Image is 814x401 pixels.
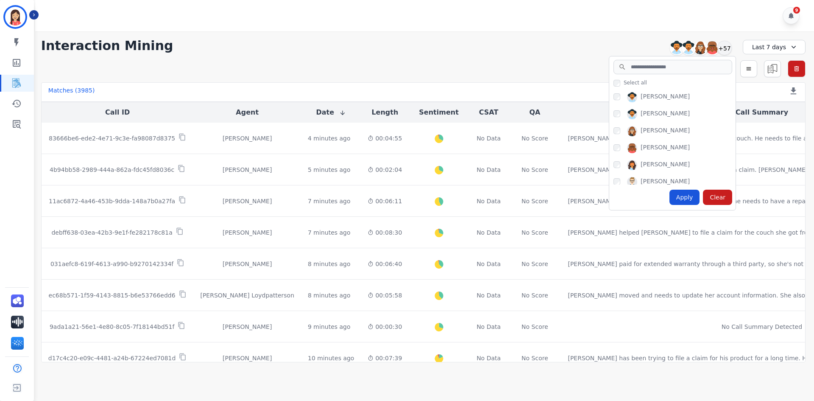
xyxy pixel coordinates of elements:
div: 00:02:04 [368,165,402,174]
div: Last 7 days [743,40,806,54]
p: 11ac6872-4a46-453b-9dda-148a7b0a27fa [49,197,175,205]
div: No Data [476,228,502,237]
div: [PERSON_NAME] [641,177,690,187]
p: d17c4c20-e09c-4481-a24b-67224ed7081d [48,354,176,362]
div: [PERSON_NAME] [641,92,690,102]
div: [PERSON_NAME] [200,260,294,268]
div: No Score [521,291,548,300]
div: [PERSON_NAME] Loydpatterson [200,291,294,300]
p: 031aefc8-619f-4613-a990-b9270142334f [50,260,173,268]
div: Matches ( 3985 ) [48,86,95,98]
div: 8 minutes ago [308,260,351,268]
p: ec68b571-1f59-4143-8815-b6e53766edd6 [49,291,176,300]
div: Clear [703,190,732,205]
div: Apply [669,190,700,205]
div: 00:06:40 [368,260,402,268]
p: 9ada1a21-56e1-4e80-8c05-7f18144bd51f [50,322,174,331]
div: No Data [476,197,502,205]
p: 83666be6-ede2-4e71-9c3e-fa98087d8375 [49,134,175,143]
div: No Score [521,228,548,237]
div: 00:08:30 [368,228,402,237]
div: No Data [476,165,502,174]
span: Select all [624,79,647,86]
div: 7 minutes ago [308,197,351,205]
div: 00:00:30 [368,322,402,331]
button: Date [316,107,346,118]
button: Call Summary [736,107,788,118]
p: debff638-03ea-42b3-9e1f-fe282178c81a [51,228,172,237]
div: 7 minutes ago [308,228,351,237]
div: [PERSON_NAME] [200,165,294,174]
div: No Data [476,134,502,143]
div: 00:06:11 [368,197,402,205]
div: 5 minutes ago [308,165,351,174]
button: Call ID [105,107,130,118]
div: No Data [476,322,502,331]
div: No Data [476,354,502,362]
div: No Score [521,134,548,143]
div: No Score [521,260,548,268]
div: [PERSON_NAME] [200,354,294,362]
div: [PERSON_NAME] [200,228,294,237]
div: No Data [476,291,502,300]
h1: Interaction Mining [41,38,173,53]
div: 00:05:58 [368,291,402,300]
div: [PERSON_NAME] [641,126,690,136]
div: [PERSON_NAME] [200,197,294,205]
button: Length [371,107,398,118]
div: No Score [521,322,548,331]
div: +57 [717,41,732,55]
div: 4 minutes ago [308,134,351,143]
div: No Score [521,165,548,174]
button: Sentiment [419,107,458,118]
div: 00:07:39 [368,354,402,362]
button: QA [529,107,540,118]
div: 8 minutes ago [308,291,351,300]
div: No Data [476,260,502,268]
button: CSAT [479,107,499,118]
div: [PERSON_NAME] [641,160,690,170]
div: [PERSON_NAME] [641,143,690,153]
div: [PERSON_NAME] [200,134,294,143]
div: [PERSON_NAME] [641,109,690,119]
p: 4b94bb58-2989-444a-862a-fdc45fd8036c [50,165,174,174]
div: 9 minutes ago [308,322,351,331]
div: No Score [521,354,548,362]
div: No Score [521,197,548,205]
button: Agent [236,107,259,118]
img: Bordered avatar [5,7,25,27]
div: 00:04:55 [368,134,402,143]
div: 10 minutes ago [308,354,354,362]
div: 9 [793,7,800,14]
div: [PERSON_NAME] [200,322,294,331]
